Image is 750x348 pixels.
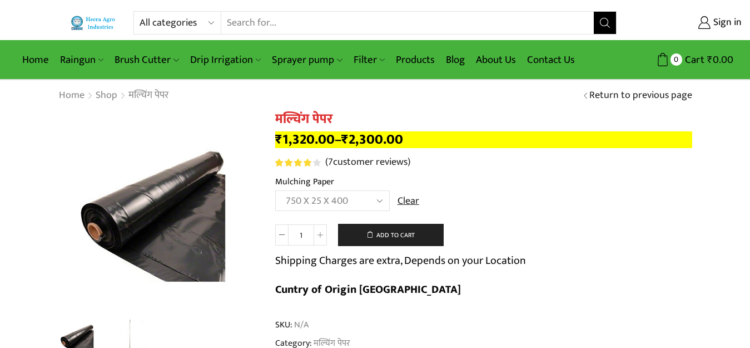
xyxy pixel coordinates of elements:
[95,89,118,103] a: Shop
[58,89,169,103] nav: Breadcrumb
[341,128,349,151] span: ₹
[275,159,312,166] span: Rated out of 5 based on customer ratings
[707,51,713,68] span: ₹
[670,53,682,65] span: 0
[275,252,526,269] p: Shipping Charges are extra, Depends on your Location
[521,47,580,73] a: Contact Us
[266,47,347,73] a: Sprayer pump
[348,47,390,73] a: Filter
[682,52,704,67] span: Cart
[594,12,616,34] button: Search button
[275,175,334,188] label: Mulching Paper
[54,47,109,73] a: Raingun
[275,159,320,166] div: Rated 4.14 out of 5
[275,128,335,151] bdi: 1,320.00
[470,47,521,73] a: About Us
[275,128,282,151] span: ₹
[221,12,594,34] input: Search for...
[589,89,692,103] a: Return to previous page
[390,47,440,73] a: Products
[341,128,403,151] bdi: 2,300.00
[58,111,259,312] div: 1 / 2
[58,89,85,103] a: Home
[338,224,444,246] button: Add to cart
[289,224,314,246] input: Product quantity
[328,154,333,170] span: 7
[17,47,54,73] a: Home
[398,194,419,209] a: Clear options
[325,155,410,170] a: (7customer reviews)
[128,89,169,103] a: मल्चिंग पेपर
[58,111,259,312] img: 1
[275,318,692,331] span: SKU:
[275,280,461,299] b: Cuntry of Origin [GEOGRAPHIC_DATA]
[707,51,733,68] bdi: 0.00
[440,47,470,73] a: Blog
[109,47,184,73] a: Brush Cutter
[275,131,692,148] p: –
[628,50,733,70] a: 0 Cart ₹0.00
[275,159,322,166] span: 7
[711,16,742,30] span: Sign in
[633,13,742,33] a: Sign in
[185,47,266,73] a: Drip Irrigation
[292,318,309,331] span: N/A
[275,111,692,128] h1: मल्चिंग पेपर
